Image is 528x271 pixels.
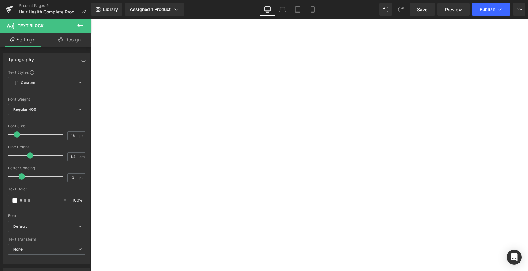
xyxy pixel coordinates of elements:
[79,134,85,138] span: px
[19,3,91,8] a: Product Pages
[79,176,85,180] span: px
[417,6,427,13] span: Save
[260,3,275,16] a: Desktop
[103,7,118,12] span: Library
[130,6,179,13] div: Assigned 1 Product
[79,155,85,159] span: em
[8,237,85,242] div: Text Transform
[8,187,85,191] div: Text Color
[13,224,27,229] i: Default
[275,3,290,16] a: Laptop
[507,250,522,265] div: Open Intercom Messenger
[13,107,36,112] b: Regular 400
[8,53,34,62] div: Typography
[8,97,85,102] div: Font Weight
[480,7,495,12] span: Publish
[472,3,510,16] button: Publish
[18,23,44,28] span: Text Block
[20,197,60,204] input: Color
[445,6,462,13] span: Preview
[47,33,92,47] a: Design
[513,3,525,16] button: More
[19,9,79,14] span: Hair Health Complete Product Page
[8,124,85,128] div: Font Size
[437,3,470,16] a: Preview
[13,247,23,252] b: None
[8,70,85,75] div: Text Styles
[305,3,320,16] a: Mobile
[8,214,85,218] div: Font
[91,3,122,16] a: New Library
[8,166,85,170] div: Letter Spacing
[8,145,85,149] div: Line Height
[394,3,407,16] button: Redo
[290,3,305,16] a: Tablet
[379,3,392,16] button: Undo
[70,195,85,206] div: %
[21,80,35,86] b: Custom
